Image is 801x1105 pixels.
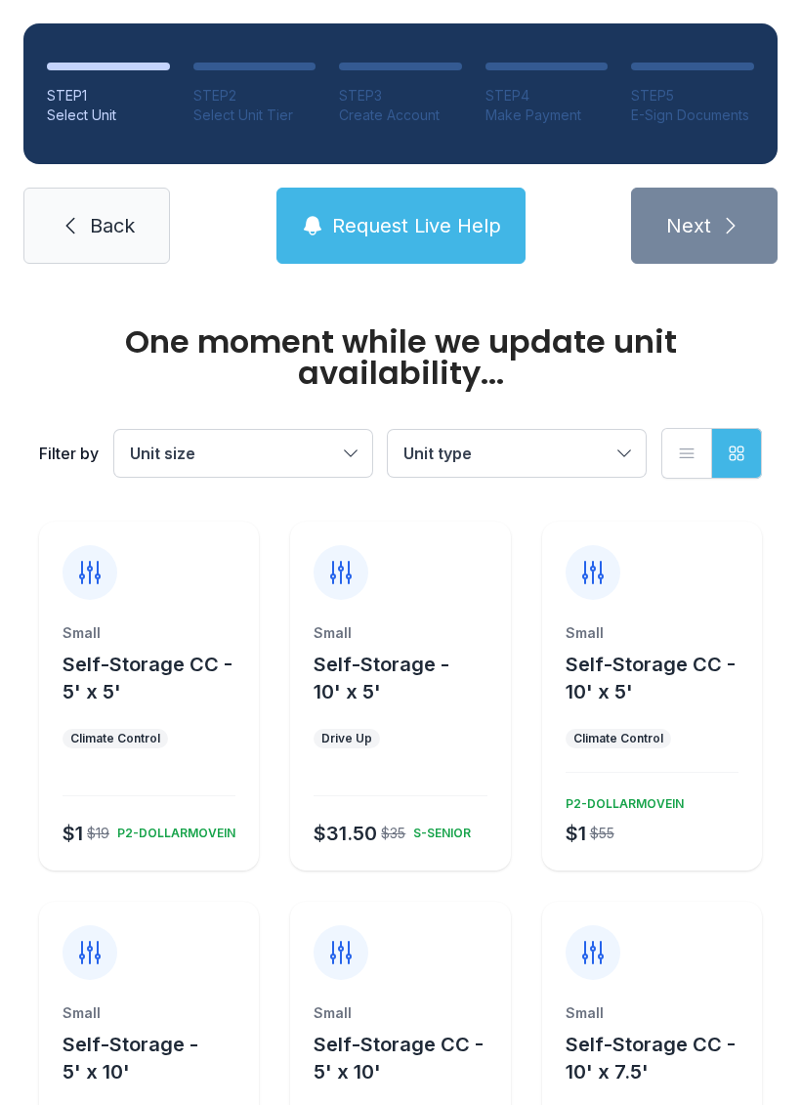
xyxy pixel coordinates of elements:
[566,651,754,705] button: Self-Storage CC - 10' x 5'
[90,212,135,239] span: Back
[566,623,738,643] div: Small
[314,1033,484,1084] span: Self-Storage CC - 5' x 10'
[70,731,160,746] div: Climate Control
[566,653,736,703] span: Self-Storage CC - 10' x 5'
[332,212,501,239] span: Request Live Help
[381,824,405,843] div: $35
[130,444,195,463] span: Unit size
[558,788,684,812] div: P2-DOLLARMOVEIN
[339,106,462,125] div: Create Account
[314,1003,486,1023] div: Small
[63,653,232,703] span: Self-Storage CC - 5' x 5'
[321,731,372,746] div: Drive Up
[403,444,472,463] span: Unit type
[314,623,486,643] div: Small
[63,1033,198,1084] span: Self-Storage - 5' x 10'
[566,1003,738,1023] div: Small
[39,442,99,465] div: Filter by
[47,106,170,125] div: Select Unit
[666,212,711,239] span: Next
[566,820,586,847] div: $1
[485,86,609,106] div: STEP 4
[388,430,646,477] button: Unit type
[63,651,251,705] button: Self-Storage CC - 5' x 5'
[566,1033,736,1084] span: Self-Storage CC - 10' x 7.5'
[631,106,754,125] div: E-Sign Documents
[631,86,754,106] div: STEP 5
[339,86,462,106] div: STEP 3
[87,824,109,843] div: $19
[193,86,316,106] div: STEP 2
[193,106,316,125] div: Select Unit Tier
[47,86,170,106] div: STEP 1
[314,1031,502,1085] button: Self-Storage CC - 5' x 10'
[109,818,235,841] div: P2-DOLLARMOVEIN
[63,820,83,847] div: $1
[566,1031,754,1085] button: Self-Storage CC - 10' x 7.5'
[63,1003,235,1023] div: Small
[405,818,471,841] div: S-SENIOR
[485,106,609,125] div: Make Payment
[63,1031,251,1085] button: Self-Storage - 5' x 10'
[314,651,502,705] button: Self-Storage - 10' x 5'
[63,623,235,643] div: Small
[114,430,372,477] button: Unit size
[314,653,449,703] span: Self-Storage - 10' x 5'
[573,731,663,746] div: Climate Control
[314,820,377,847] div: $31.50
[39,326,762,389] div: One moment while we update unit availability...
[590,824,614,843] div: $55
